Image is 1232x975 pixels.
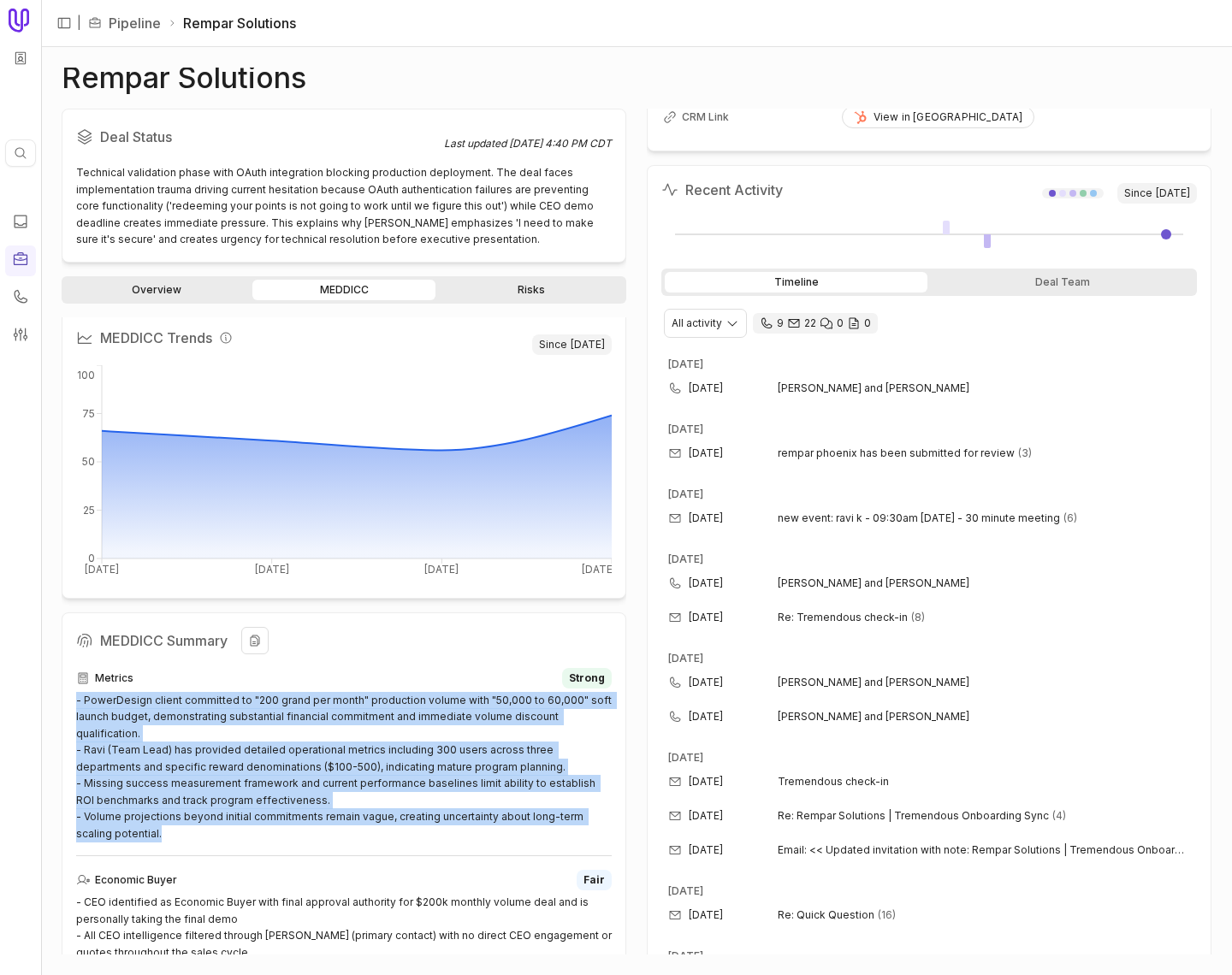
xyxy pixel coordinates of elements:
[689,809,723,823] time: [DATE]
[778,908,874,922] span: Re: Quick Question
[65,280,249,300] a: Overview
[668,949,703,962] time: [DATE]
[444,137,612,151] div: Last updated
[689,710,723,724] time: [DATE]
[62,68,306,88] h1: Rempar Solutions
[668,552,703,565] time: [DATE]
[76,627,612,654] h2: MEDDICC Summary
[689,908,723,922] time: [DATE]
[689,511,723,525] time: [DATE]
[682,110,729,124] span: CRM Link
[778,381,1170,395] span: [PERSON_NAME] and [PERSON_NAME]
[778,775,889,789] span: Tremendous check-in
[582,562,616,575] tspan: [DATE]
[689,676,723,689] time: [DATE]
[689,446,723,460] time: [DATE]
[665,272,927,292] div: Timeline
[842,106,1034,128] a: View in [GEOGRAPHIC_DATA]
[571,338,605,352] time: [DATE]
[255,562,289,575] tspan: [DATE]
[424,562,459,575] tspan: [DATE]
[778,843,1190,857] span: Email: << Updated invitation with note: Rempar Solutions | Tremendous Onboarding Sync @ Every 2 w...
[583,873,605,887] span: Fair
[76,164,612,248] div: Technical validation phase with OAuth integration blocking production deployment. The deal faces ...
[661,180,783,200] h2: Recent Activity
[668,884,703,897] time: [DATE]
[778,809,1049,823] span: Re: Rempar Solutions | Tremendous Onboarding Sync
[778,611,908,624] span: Re: Tremendous check-in
[82,455,95,468] tspan: 50
[1063,511,1077,525] span: 6 emails in thread
[753,313,878,334] div: 9 calls and 22 email threads
[689,576,723,590] time: [DATE]
[853,110,1023,124] div: View in [GEOGRAPHIC_DATA]
[77,13,81,33] span: |
[668,357,703,370] time: [DATE]
[778,576,1170,590] span: [PERSON_NAME] and [PERSON_NAME]
[878,908,896,922] span: 16 emails in thread
[689,381,723,395] time: [DATE]
[76,123,444,151] h2: Deal Status
[689,775,723,789] time: [DATE]
[931,272,1193,292] div: Deal Team
[778,710,1170,724] span: [PERSON_NAME] and [PERSON_NAME]
[569,671,605,685] span: Strong
[778,676,1170,689] span: [PERSON_NAME] and [PERSON_NAME]
[1052,809,1066,823] span: 4 emails in thread
[532,334,612,355] span: Since
[668,422,703,435] time: [DATE]
[82,406,95,419] tspan: 75
[168,13,296,33] li: Rempar Solutions
[911,611,925,624] span: 8 emails in thread
[689,843,723,857] time: [DATE]
[85,562,119,575] tspan: [DATE]
[77,369,95,381] tspan: 100
[51,10,77,36] button: Expand sidebar
[88,552,95,564] tspan: 0
[778,446,1015,460] span: rempar phoenix has been submitted for review
[1156,186,1190,200] time: [DATE]
[1018,446,1032,460] span: 3 emails in thread
[778,511,1060,525] span: new event: ravi k - 09:30am [DATE] - 30 minute meeting
[76,692,612,842] div: - PowerDesign client committed to "200 grand per month" production volume with "50,000 to 60,000"...
[76,870,612,890] div: Economic Buyer
[8,45,33,71] button: Workspace
[689,611,723,624] time: [DATE]
[668,652,703,665] time: [DATE]
[76,324,532,352] h2: MEDDICC Trends
[509,137,612,150] time: [DATE] 4:40 PM CDT
[109,13,161,33] a: Pipeline
[1117,183,1197,204] span: Since
[252,280,436,300] a: MEDDICC
[83,503,95,516] tspan: 25
[76,668,612,688] div: Metrics
[668,751,703,764] time: [DATE]
[668,487,703,500] time: [DATE]
[439,280,623,300] a: Risks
